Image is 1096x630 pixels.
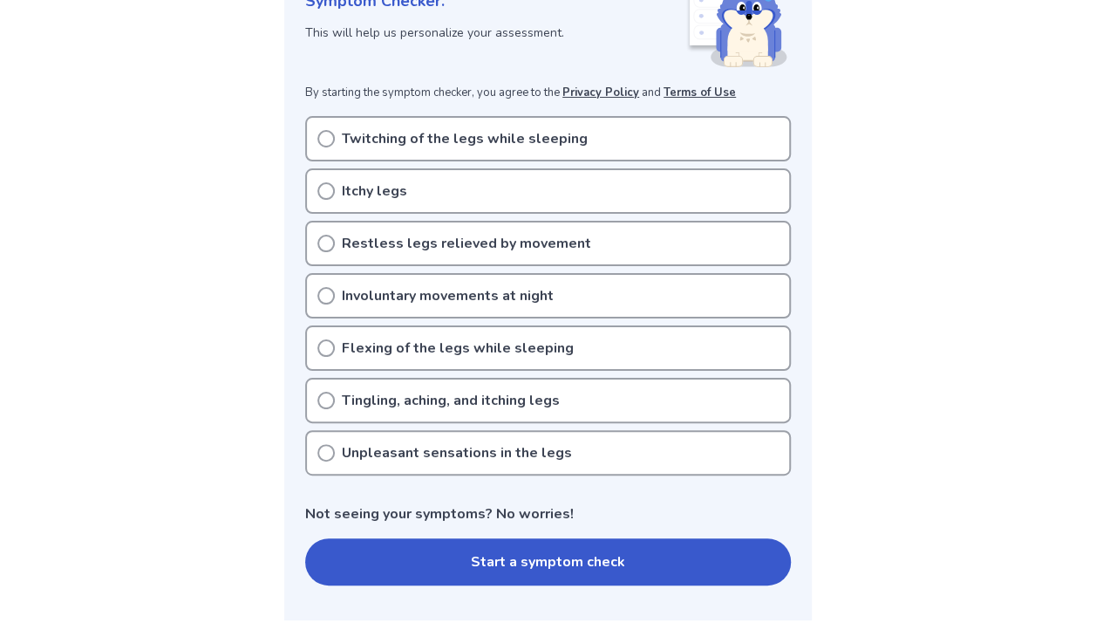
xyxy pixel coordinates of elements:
p: By starting the symptom checker, you agree to the and [305,85,791,102]
p: Involuntary movements at night [342,285,554,306]
p: Flexing of the legs while sleeping [342,338,574,359]
button: Start a symptom check [305,538,791,585]
p: Restless legs relieved by movement [342,233,591,254]
p: Unpleasant sensations in the legs [342,442,572,463]
p: This will help us personalize your assessment. [305,24,686,42]
a: Privacy Policy [562,85,639,100]
p: Not seeing your symptoms? No worries! [305,503,791,524]
a: Terms of Use [664,85,736,100]
p: Itchy legs [342,181,407,202]
p: Tingling, aching, and itching legs [342,390,560,411]
p: Twitching of the legs while sleeping [342,128,588,149]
